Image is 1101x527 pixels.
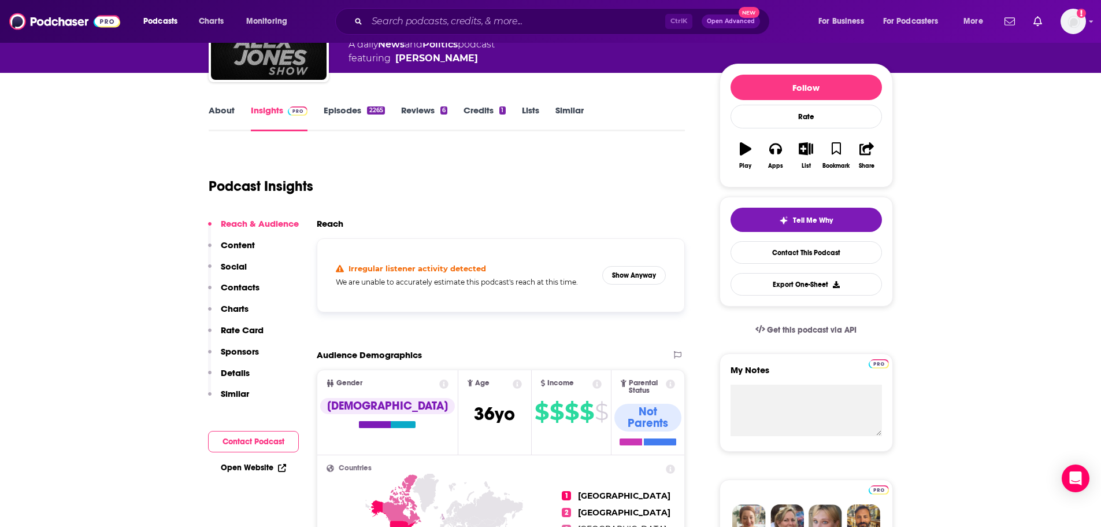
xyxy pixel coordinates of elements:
[731,364,882,385] label: My Notes
[208,282,260,303] button: Contacts
[464,105,505,131] a: Credits1
[208,325,264,346] button: Rate Card
[208,431,299,452] button: Contact Podcast
[208,367,250,389] button: Details
[869,485,889,495] img: Podchaser Pro
[135,12,192,31] button: open menu
[595,403,608,421] span: $
[349,51,495,65] span: featuring
[602,266,666,285] button: Show Anyway
[1061,9,1086,34] img: User Profile
[562,508,571,517] span: 2
[208,388,249,410] button: Similar
[779,216,788,225] img: tell me why sparkle
[349,264,486,273] h4: Irregular listener activity detected
[191,12,231,31] a: Charts
[9,10,120,32] a: Podchaser - Follow, Share and Rate Podcasts
[336,379,362,387] span: Gender
[288,106,308,116] img: Podchaser Pro
[143,13,177,30] span: Podcasts
[349,38,495,65] div: A daily podcast
[499,106,505,115] div: 1
[578,507,670,518] span: [GEOGRAPHIC_DATA]
[422,39,458,50] a: Politics
[221,367,250,378] p: Details
[208,261,247,282] button: Social
[209,105,235,131] a: About
[317,349,422,360] h2: Audience Demographics
[378,39,405,50] a: News
[221,303,249,314] p: Charts
[1061,9,1086,34] button: Show profile menu
[883,13,939,30] span: For Podcasters
[221,261,247,272] p: Social
[821,135,851,176] button: Bookmark
[665,14,692,29] span: Ctrl K
[339,465,372,472] span: Countries
[731,208,882,232] button: tell me why sparkleTell Me Why
[1061,9,1086,34] span: Logged in as katlynnnicolls
[221,463,286,473] a: Open Website
[346,8,781,35] div: Search podcasts, credits, & more...
[802,163,811,169] div: List
[199,13,224,30] span: Charts
[767,325,857,335] span: Get this podcast via API
[474,403,515,425] span: 36 yo
[562,491,571,500] span: 1
[702,14,760,28] button: Open AdvancedNew
[208,218,299,239] button: Reach & Audience
[869,359,889,368] img: Podchaser Pro
[731,241,882,264] a: Contact This Podcast
[580,403,594,421] span: $
[578,491,670,501] span: [GEOGRAPHIC_DATA]
[324,105,384,131] a: Episodes2265
[208,303,249,325] button: Charts
[367,106,384,115] div: 2265
[221,282,260,293] p: Contacts
[547,379,574,387] span: Income
[317,218,343,229] h2: Reach
[810,12,878,31] button: open menu
[336,278,594,286] h5: We are unable to accurately estimate this podcast's reach at this time.
[1029,12,1047,31] a: Show notifications dropdown
[731,105,882,128] div: Rate
[440,106,447,115] div: 6
[629,379,664,395] span: Parental Status
[822,163,850,169] div: Bookmark
[768,163,783,169] div: Apps
[246,13,287,30] span: Monitoring
[522,105,539,131] a: Lists
[707,19,755,24] span: Open Advanced
[731,273,882,296] button: Export One-Sheet
[367,12,665,31] input: Search podcasts, credits, & more...
[209,178,313,195] h1: Podcast Insights
[761,135,791,176] button: Apps
[395,51,478,65] div: [PERSON_NAME]
[746,316,866,344] a: Get this podcast via API
[550,403,564,421] span: $
[221,346,259,357] p: Sponsors
[818,13,864,30] span: For Business
[869,358,889,368] a: Pro website
[251,105,308,131] a: InsightsPodchaser Pro
[731,75,882,100] button: Follow
[565,403,579,421] span: $
[221,325,264,336] p: Rate Card
[535,403,548,421] span: $
[876,12,955,31] button: open menu
[208,239,255,261] button: Content
[859,163,874,169] div: Share
[555,105,584,131] a: Similar
[1000,12,1020,31] a: Show notifications dropdown
[1062,465,1089,492] div: Open Intercom Messenger
[401,105,447,131] a: Reviews6
[320,398,455,414] div: [DEMOGRAPHIC_DATA]
[221,239,255,250] p: Content
[851,135,881,176] button: Share
[869,484,889,495] a: Pro website
[208,346,259,367] button: Sponsors
[221,388,249,399] p: Similar
[405,39,422,50] span: and
[963,13,983,30] span: More
[475,379,490,387] span: Age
